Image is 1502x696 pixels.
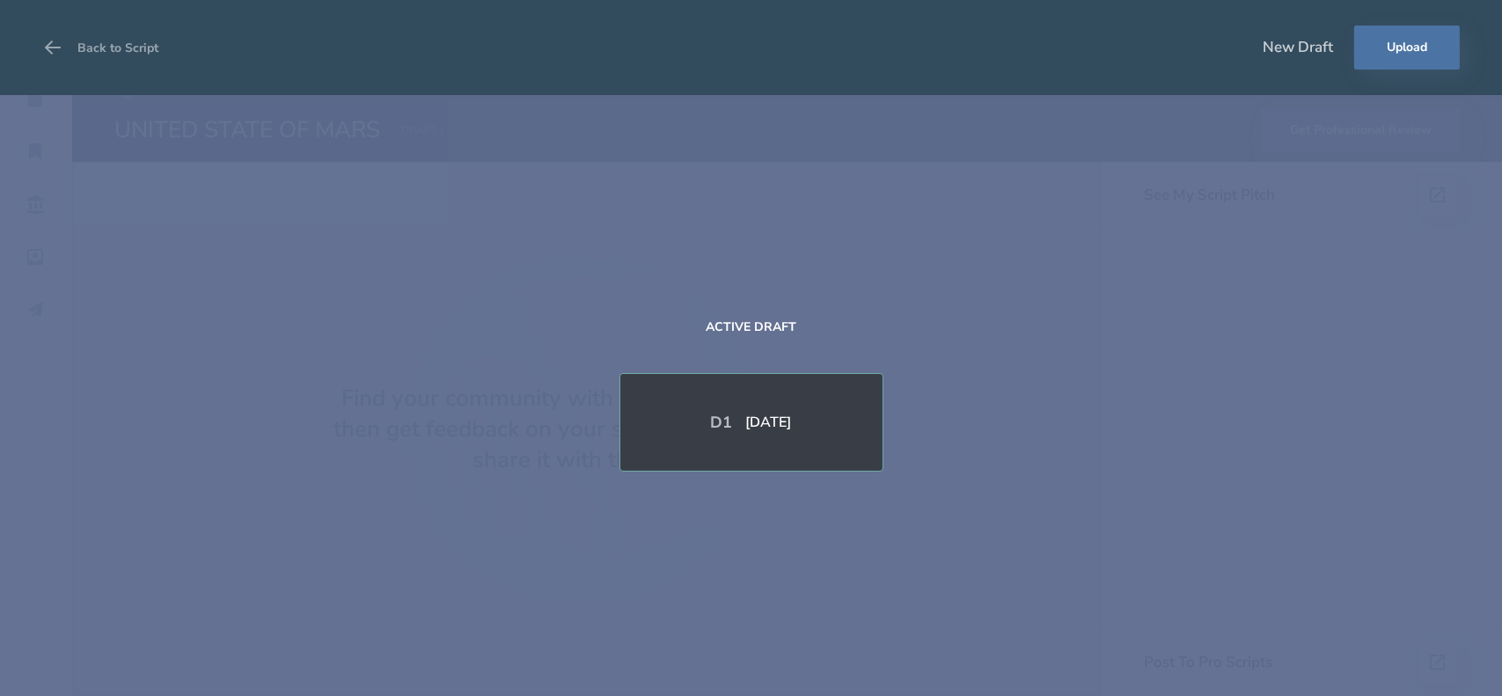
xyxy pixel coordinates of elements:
div: New Draft [1263,38,1333,57]
div: D 1 [711,413,746,432]
div: Active Draft [706,320,796,373]
div: [DATE] [746,415,792,429]
div: D1[DATE] [619,373,883,472]
button: Upload [1354,26,1460,70]
button: Back to Script [42,23,158,72]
